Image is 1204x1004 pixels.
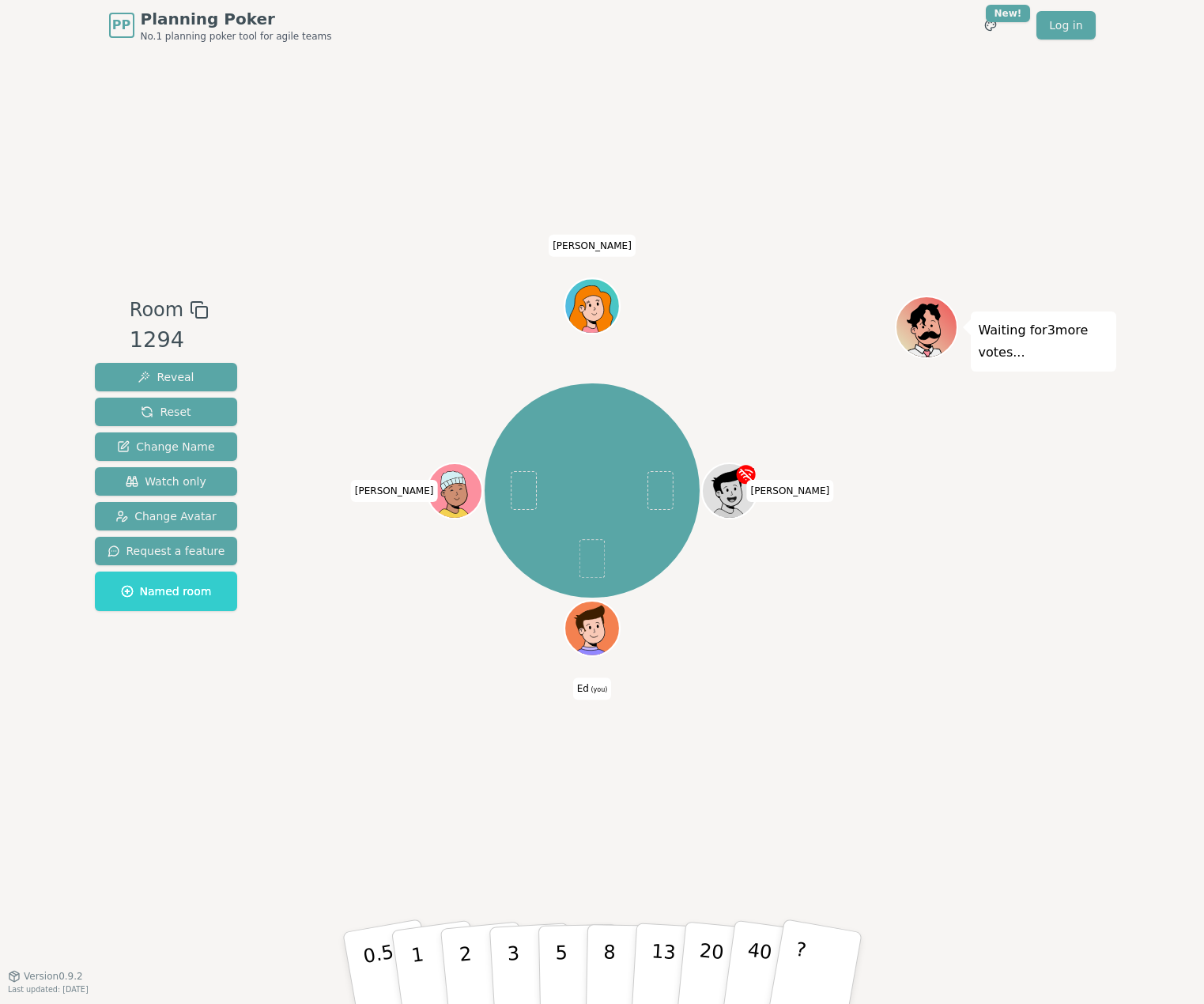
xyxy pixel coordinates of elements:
[95,363,238,391] button: Reveal
[95,432,238,461] button: Change Name
[1036,11,1095,40] a: Log in
[742,465,755,478] span: Byron is the host
[117,439,214,455] span: Change Name
[130,296,183,324] span: Room
[95,502,238,530] button: Change Avatar
[141,404,191,420] span: Reset
[95,398,238,426] button: Reset
[95,572,238,611] button: Named room
[589,686,608,693] span: (you)
[573,678,612,700] span: Click to change your name
[126,474,206,489] span: Watch only
[95,537,238,565] button: Request a feature
[138,369,194,385] span: Reveal
[121,583,212,599] span: Named room
[979,319,1108,364] p: Waiting for 3 more votes...
[141,30,332,43] span: No.1 planning poker tool for agile teams
[109,8,332,43] a: PPPlanning PokerNo.1 planning poker tool for agile teams
[566,602,618,655] button: Click to change your avatar
[549,234,636,256] span: Click to change your name
[130,324,209,357] div: 1294
[141,8,332,30] span: Planning Poker
[112,16,130,35] span: PP
[986,5,1031,22] div: New!
[95,467,238,496] button: Watch only
[108,543,225,559] span: Request a feature
[351,480,438,502] span: Click to change your name
[8,970,83,983] button: Version0.9.2
[24,970,83,983] span: Version 0.9.2
[8,985,89,994] span: Last updated: [DATE]
[976,11,1005,40] button: New!
[746,480,833,502] span: Click to change your name
[115,508,217,524] span: Change Avatar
